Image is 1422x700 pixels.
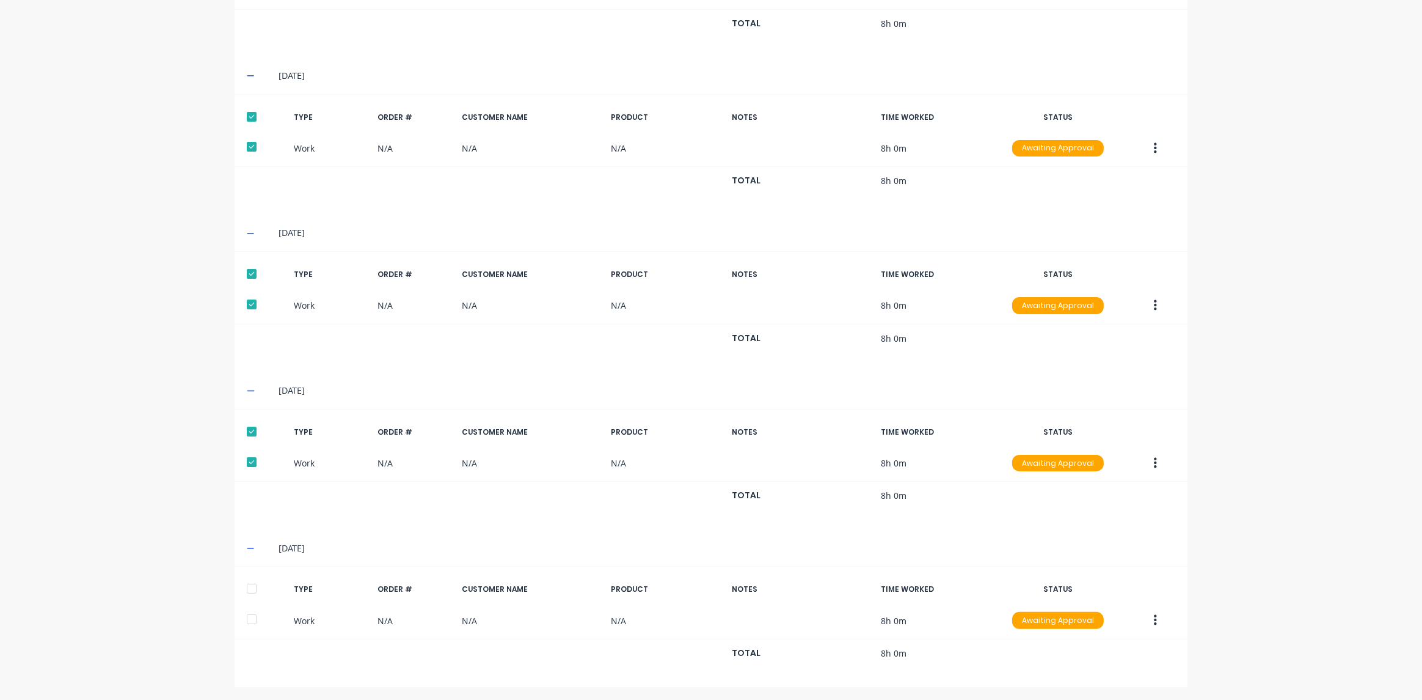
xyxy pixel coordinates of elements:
div: NOTES [732,584,871,595]
div: NOTES [732,112,871,123]
div: NOTES [732,427,871,438]
div: CUSTOMER NAME [462,584,601,595]
div: CUSTOMER NAME [462,112,601,123]
div: Awaiting Approval [1012,455,1104,472]
div: CUSTOMER NAME [462,427,601,438]
div: NOTES [732,269,871,280]
div: [DATE] [279,542,1175,555]
div: ORDER # [377,584,452,595]
div: STATUS [1002,584,1114,595]
div: TIME WORKED [881,269,992,280]
div: TYPE [294,112,368,123]
div: STATUS [1002,427,1114,438]
div: TIME WORKED [881,584,992,595]
div: TIME WORKED [881,112,992,123]
div: TIME WORKED [881,427,992,438]
div: [DATE] [279,384,1175,397]
div: PRODUCT [611,584,722,595]
div: PRODUCT [611,112,722,123]
div: STATUS [1002,112,1114,123]
div: TYPE [294,269,368,280]
div: PRODUCT [611,427,722,438]
div: ORDER # [377,427,452,438]
div: Awaiting Approval [1012,612,1104,629]
div: TYPE [294,584,368,595]
div: [DATE] [279,226,1175,240]
div: [DATE] [279,69,1175,83]
div: TYPE [294,427,368,438]
div: CUSTOMER NAME [462,269,601,280]
div: Awaiting Approval [1012,297,1104,314]
div: PRODUCT [611,269,722,280]
div: ORDER # [377,269,452,280]
div: STATUS [1002,269,1114,280]
div: ORDER # [377,112,452,123]
div: Awaiting Approval [1012,140,1104,157]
